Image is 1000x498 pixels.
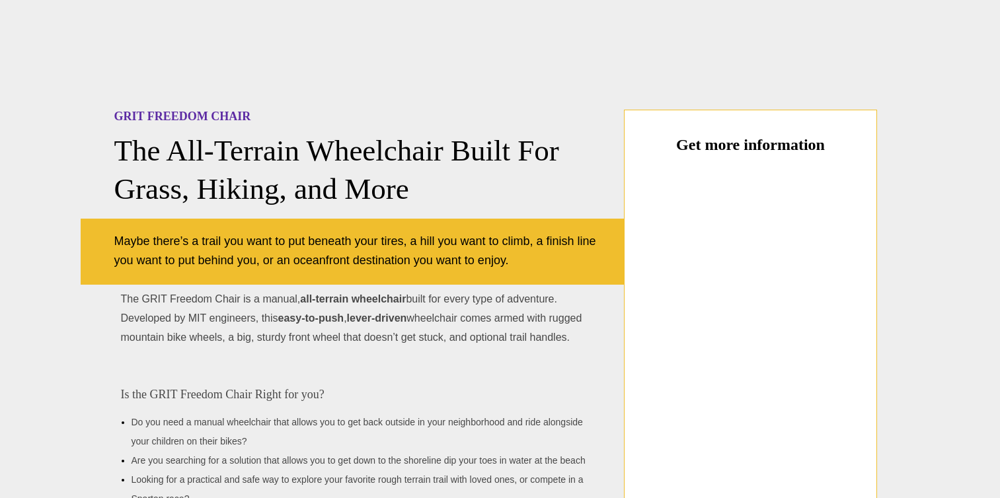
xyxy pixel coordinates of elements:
[676,136,825,153] span: Get more information
[278,312,344,324] strong: easy-to-push
[132,417,583,446] span: Do you need a manual wheelchair that allows you to get back outside in your neighborhood and ride...
[300,293,406,304] strong: all-terrain wheelchair
[114,110,251,123] span: GRIT FREEDOM CHAIR
[121,388,325,401] span: Is the GRIT Freedom Chair Right for you?
[132,455,586,466] span: Are you searching for a solution that allows you to get down to the shoreline dip your toes in wa...
[121,293,582,343] span: The GRIT Freedom Chair is a manual, built for every type of adventure. Developed by MIT engineers...
[114,134,559,205] span: The All-Terrain Wheelchair Built For Grass, Hiking, and More
[114,234,596,267] span: Maybe there’s a trail you want to put beneath your tires, a hill you want to climb, a finish line...
[347,312,407,324] strong: lever-driven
